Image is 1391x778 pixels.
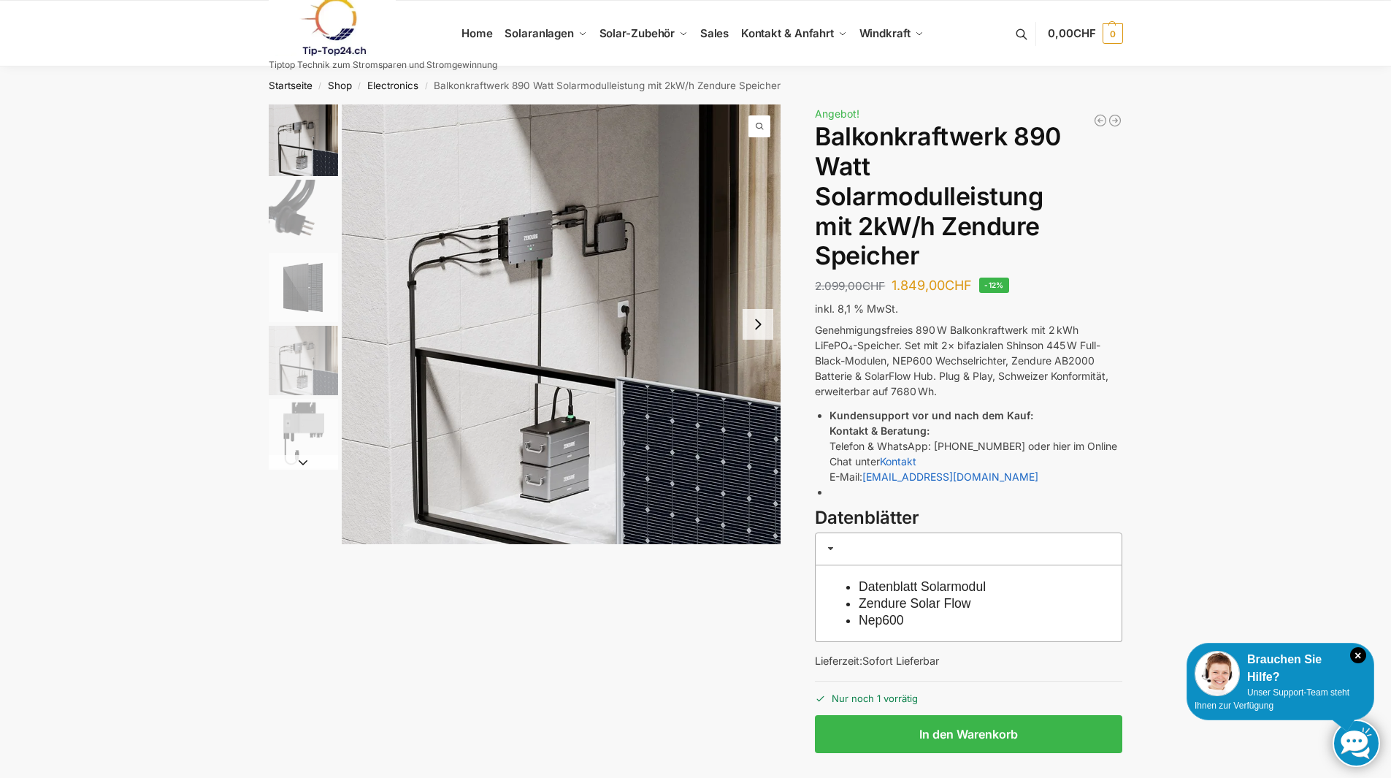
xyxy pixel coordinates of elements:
[862,655,939,667] span: Sofort Lieferbar
[880,455,916,468] a: Kontakt
[269,180,338,249] img: Anschlusskabel-3meter_schweizer-stecker
[593,1,694,66] a: Solar-Zubehör
[505,26,574,40] span: Solaranlagen
[815,302,898,315] span: inkl. 8,1 % MwSt.
[1048,26,1095,40] span: 0,00
[815,279,885,293] bdi: 2.099,00
[367,80,418,91] a: Electronics
[352,80,367,92] span: /
[1195,651,1240,696] img: Customer service
[269,455,338,470] button: Next slide
[269,80,313,91] a: Startseite
[1350,647,1366,663] i: Schließen
[862,279,885,293] span: CHF
[694,1,735,66] a: Sales
[269,104,338,176] img: Zendure-solar-flow-Batteriespeicher für Balkonkraftwerke
[853,1,930,66] a: Windkraft
[1108,113,1122,128] a: Balkonkraftwerk 890 Watt Solarmodulleistung mit 1kW/h Zendure Speicher
[265,324,338,397] li: 4 / 5
[269,253,338,322] img: Maysun
[859,579,986,594] a: Datenblatt Solarmodul
[265,251,338,324] li: 3 / 5
[829,408,1122,484] li: Telefon & WhatsApp: [PHONE_NUMBER] oder hier im Online Chat unter E-Mail:
[418,80,434,92] span: /
[815,122,1122,271] h1: Balkonkraftwerk 890 Watt Solarmodulleistung mit 2kW/h Zendure Speicher
[328,80,352,91] a: Shop
[265,104,338,178] li: 1 / 5
[1093,113,1108,128] a: 890/600 Watt Solarkraftwerk + 2,7 KW Batteriespeicher Genehmigungsfrei
[499,1,593,66] a: Solaranlagen
[342,104,781,544] a: Znedure solar flow Batteriespeicher fuer BalkonkraftwerkeZnedure solar flow Batteriespeicher fuer...
[265,178,338,251] li: 2 / 5
[829,424,930,437] strong: Kontakt & Beratung:
[269,61,497,69] p: Tiptop Technik zum Stromsparen und Stromgewinnung
[743,309,773,340] button: Next slide
[815,681,1122,706] p: Nur noch 1 vorrätig
[859,26,911,40] span: Windkraft
[945,278,972,293] span: CHF
[815,322,1122,399] p: Genehmigungsfreies 890 W Balkonkraftwerk mit 2 kWh LiFePO₄-Speicher. Set mit 2× bifazialen Shinso...
[741,26,834,40] span: Kontakt & Anfahrt
[815,715,1122,753] button: In den Warenkorb
[735,1,853,66] a: Kontakt & Anfahrt
[979,278,1009,293] span: -12%
[1073,26,1096,40] span: CHF
[269,326,338,395] img: Zendure-solar-flow-Batteriespeicher für Balkonkraftwerke
[342,104,781,544] li: 1 / 5
[1103,23,1123,44] span: 0
[829,409,1033,422] strong: Kundensupport vor und nach dem Kauf:
[815,655,939,667] span: Lieferzeit:
[242,66,1149,104] nav: Breadcrumb
[862,470,1038,483] a: [EMAIL_ADDRESS][DOMAIN_NAME]
[815,506,1122,531] h3: Datenblätter
[313,80,328,92] span: /
[700,26,729,40] span: Sales
[265,397,338,470] li: 5 / 5
[342,104,781,544] img: Zendure-solar-flow-Batteriespeicher für Balkonkraftwerke
[859,613,904,628] a: Nep600
[892,278,972,293] bdi: 1.849,00
[1195,687,1349,711] span: Unser Support-Team steht Ihnen zur Verfügung
[1195,651,1366,686] div: Brauchen Sie Hilfe?
[1048,12,1122,56] a: 0,00CHF 0
[815,107,859,120] span: Angebot!
[599,26,675,40] span: Solar-Zubehör
[269,399,338,468] img: nep-microwechselrichter-600w
[859,596,971,611] a: Zendure Solar Flow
